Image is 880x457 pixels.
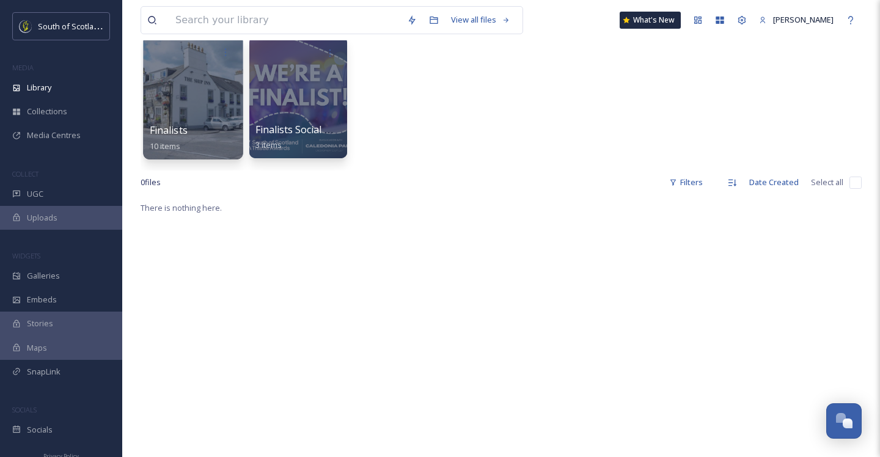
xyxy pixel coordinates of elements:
button: Open Chat [826,403,862,439]
span: UGC [27,188,43,200]
span: Maps [27,342,47,354]
span: SnapLink [27,366,61,378]
span: Socials [27,424,53,436]
span: COLLECT [12,169,38,178]
span: Library [27,82,51,93]
img: images.jpeg [20,20,32,32]
a: Finalists Social Media Graphic3 items [255,124,390,150]
span: Embeds [27,294,57,305]
span: SOCIALS [12,405,37,414]
span: Collections [27,106,67,117]
span: 0 file s [141,177,161,188]
span: [PERSON_NAME] [773,14,834,25]
span: There is nothing here. [141,202,222,213]
a: View all files [445,8,516,32]
div: Date Created [743,170,805,194]
div: Filters [663,170,709,194]
input: Search your library [169,7,401,34]
span: Uploads [27,212,57,224]
span: Select all [811,177,843,188]
a: [PERSON_NAME] [753,8,840,32]
span: Media Centres [27,130,81,141]
span: Finalists [150,123,188,137]
span: Finalists Social Media Graphic [255,123,390,136]
a: Finalists10 items [150,125,188,152]
span: 3 items [255,139,282,150]
span: Galleries [27,270,60,282]
span: South of Scotland Destination Alliance [38,20,177,32]
a: What's New [620,12,681,29]
span: MEDIA [12,63,34,72]
span: 10 items [150,140,181,151]
span: Stories [27,318,53,329]
span: WIDGETS [12,251,40,260]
